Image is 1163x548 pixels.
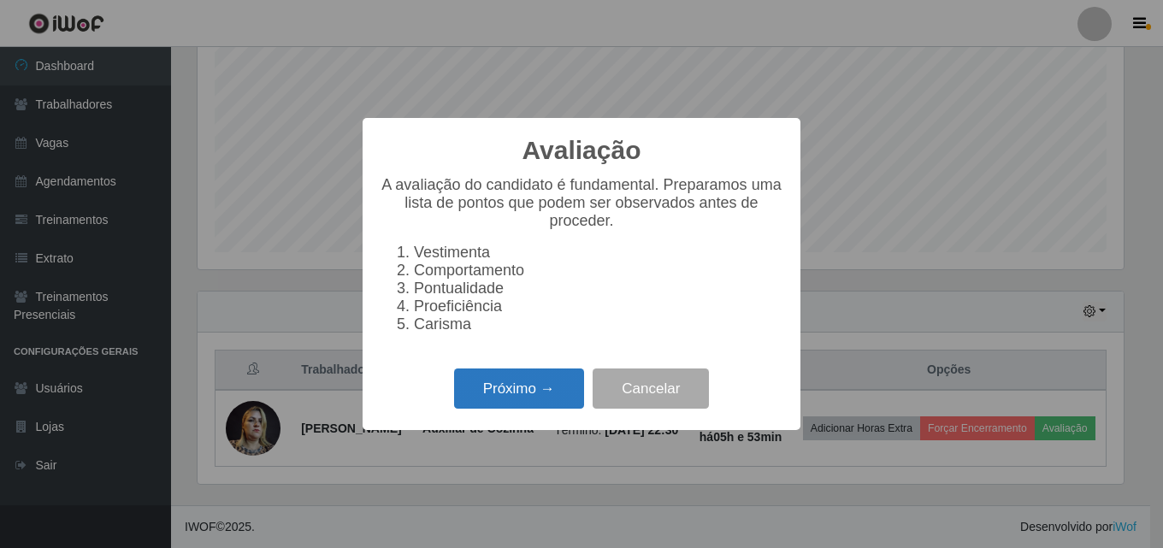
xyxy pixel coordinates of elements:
button: Próximo → [454,368,584,409]
h2: Avaliação [522,135,641,166]
li: Proeficiência [414,298,783,315]
button: Cancelar [593,368,709,409]
li: Comportamento [414,262,783,280]
li: Pontualidade [414,280,783,298]
li: Carisma [414,315,783,333]
p: A avaliação do candidato é fundamental. Preparamos uma lista de pontos que podem ser observados a... [380,176,783,230]
li: Vestimenta [414,244,783,262]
